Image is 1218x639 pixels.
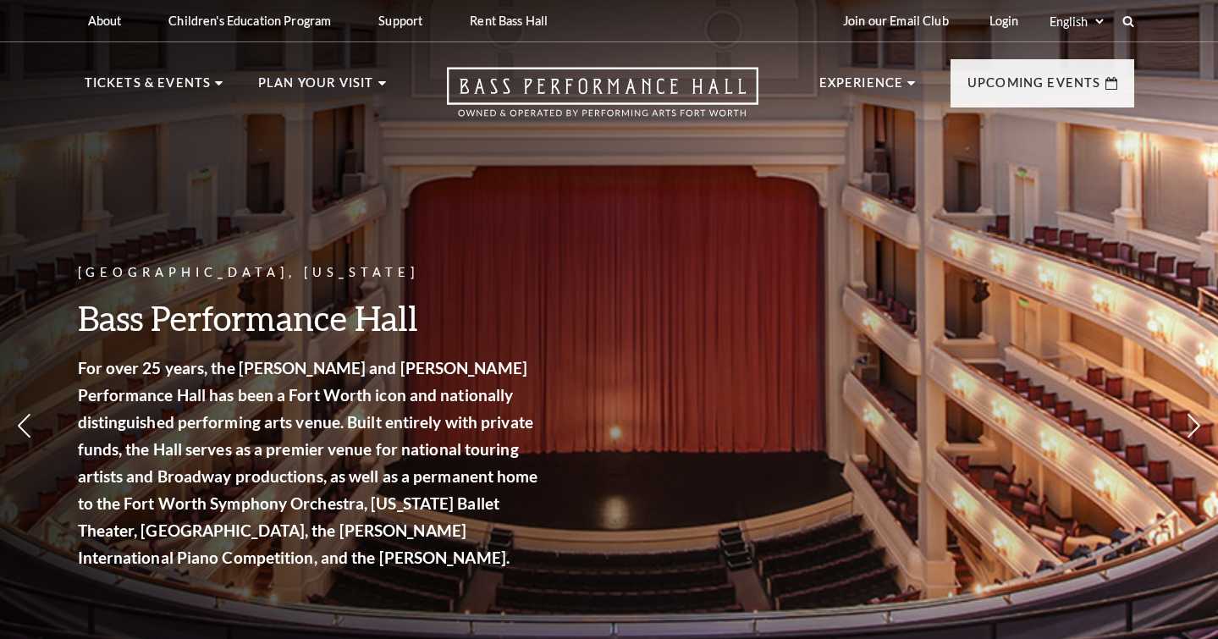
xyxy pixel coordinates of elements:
p: Children's Education Program [168,14,331,28]
p: Rent Bass Hall [470,14,548,28]
p: Upcoming Events [967,73,1101,103]
p: Tickets & Events [85,73,212,103]
p: About [88,14,122,28]
p: [GEOGRAPHIC_DATA], [US_STATE] [78,262,543,284]
p: Support [378,14,422,28]
h3: Bass Performance Hall [78,296,543,339]
select: Select: [1046,14,1106,30]
strong: For over 25 years, the [PERSON_NAME] and [PERSON_NAME] Performance Hall has been a Fort Worth ico... [78,358,538,567]
p: Experience [819,73,904,103]
p: Plan Your Visit [258,73,374,103]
